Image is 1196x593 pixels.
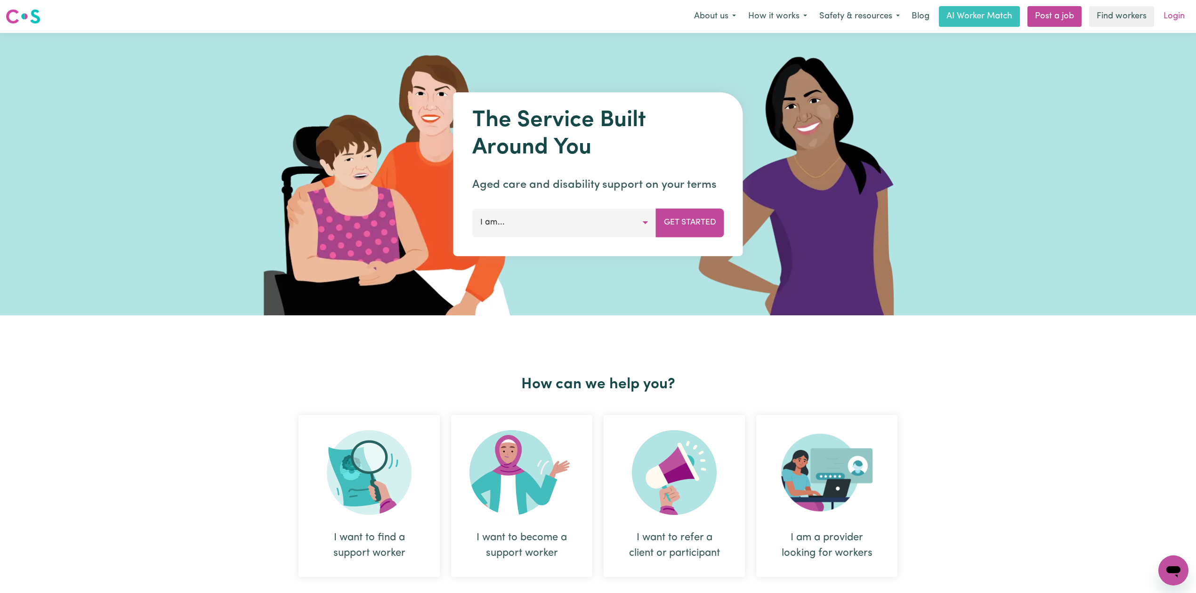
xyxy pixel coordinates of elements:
[1089,6,1154,27] a: Find workers
[472,176,724,193] p: Aged care and disability support on your terms
[813,7,906,26] button: Safety & resources
[469,430,574,515] img: Become Worker
[906,6,935,27] a: Blog
[939,6,1020,27] a: AI Worker Match
[604,415,745,577] div: I want to refer a client or participant
[321,530,417,561] div: I want to find a support worker
[1158,6,1190,27] a: Login
[451,415,592,577] div: I want to become a support worker
[474,530,570,561] div: I want to become a support worker
[299,415,440,577] div: I want to find a support worker
[688,7,742,26] button: About us
[779,530,875,561] div: I am a provider looking for workers
[656,208,724,237] button: Get Started
[626,530,722,561] div: I want to refer a client or participant
[472,107,724,161] h1: The Service Built Around You
[327,430,412,515] img: Search
[781,430,873,515] img: Provider
[1027,6,1082,27] a: Post a job
[1158,555,1188,585] iframe: Button to launch messaging window
[6,8,40,25] img: Careseekers logo
[472,208,656,237] button: I am...
[756,415,897,577] div: I am a provider looking for workers
[742,7,813,26] button: How it works
[293,376,903,393] h2: How can we help you?
[6,6,40,27] a: Careseekers logo
[632,430,717,515] img: Refer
